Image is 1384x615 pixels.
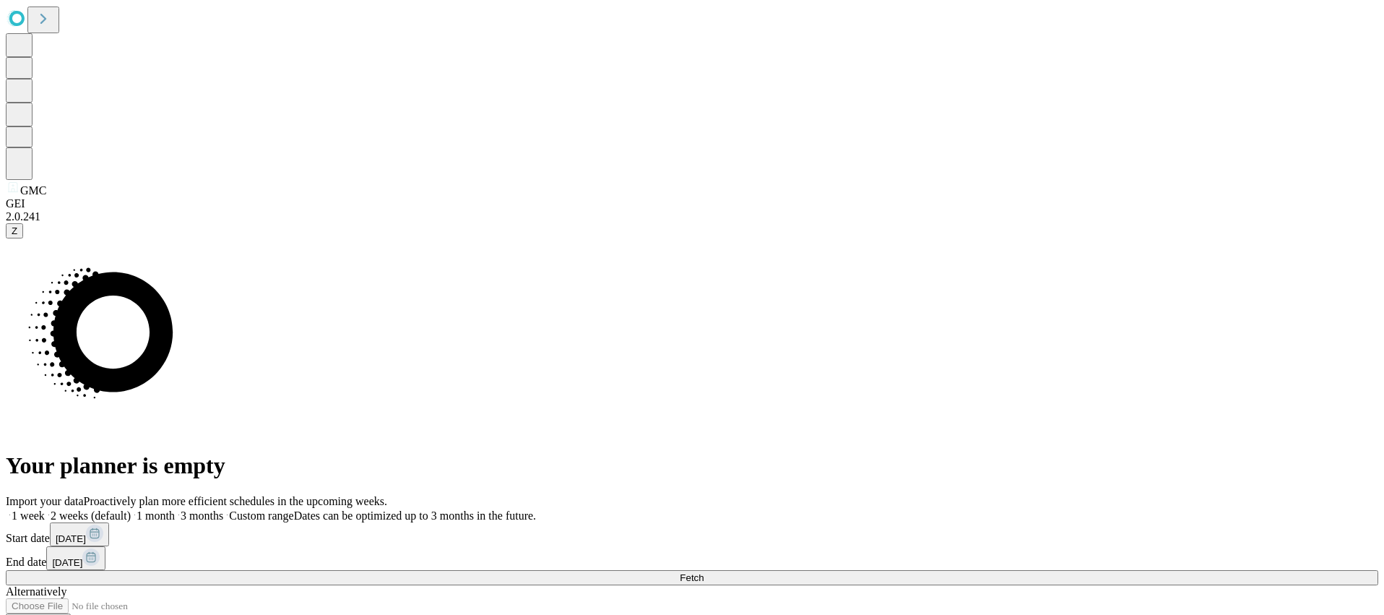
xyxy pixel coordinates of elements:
span: Alternatively [6,585,66,598]
div: Start date [6,522,1378,546]
button: [DATE] [50,522,109,546]
h1: Your planner is empty [6,452,1378,479]
span: Fetch [680,572,704,583]
div: End date [6,546,1378,570]
button: Z [6,223,23,238]
span: Proactively plan more efficient schedules in the upcoming weeks. [84,495,387,507]
span: 2 weeks (default) [51,509,131,522]
span: 1 month [137,509,175,522]
span: GMC [20,184,46,197]
span: Import your data [6,495,84,507]
button: Fetch [6,570,1378,585]
span: 1 week [12,509,45,522]
span: Custom range [229,509,293,522]
span: Dates can be optimized up to 3 months in the future. [294,509,536,522]
div: GEI [6,197,1378,210]
span: Z [12,225,17,236]
button: [DATE] [46,546,105,570]
div: 2.0.241 [6,210,1378,223]
span: 3 months [181,509,223,522]
span: [DATE] [52,557,82,568]
span: [DATE] [56,533,86,544]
